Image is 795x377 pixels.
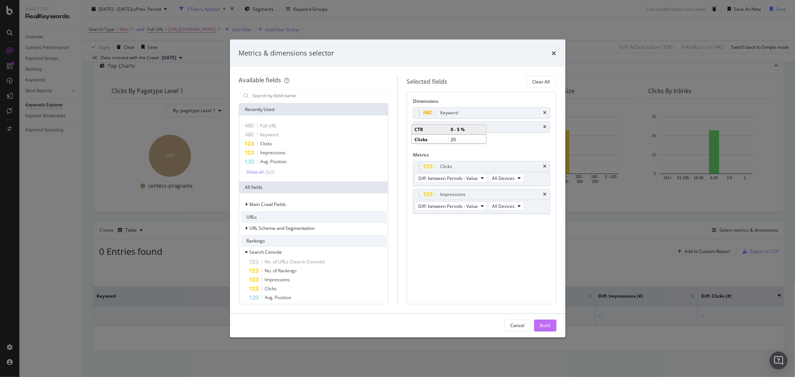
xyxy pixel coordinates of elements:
[239,181,388,193] div: All fields
[413,152,550,161] div: Metrics
[440,191,466,198] div: Impressions
[261,158,287,165] span: Avg. Position
[413,107,550,118] div: Keywordtimes
[261,132,278,138] span: Keyword
[250,225,315,231] span: URL Scheme and Segmentation
[264,169,275,175] div: ( 5 / 7 )
[534,320,556,332] button: Build
[540,322,550,329] div: Build
[265,267,297,274] span: No. of Rankings
[415,202,487,210] button: Diff. between Periods - Value
[241,235,387,247] div: Rankings
[261,123,277,129] span: Full URL
[418,203,478,209] span: Diff. between Periods - Value
[265,294,291,301] span: Avg. Position
[440,109,458,117] div: Keyword
[265,285,277,292] span: Clicks
[552,48,556,58] div: times
[413,98,550,107] div: Dimensions
[533,79,550,85] div: Clear All
[489,202,524,210] button: All Devices
[265,276,290,283] span: Impressions
[489,174,524,183] button: All Devices
[261,140,272,147] span: Clicks
[241,211,387,223] div: URLs
[261,149,286,156] span: Impressions
[413,121,550,133] div: Full URLtimes
[239,104,388,115] div: Recently Used
[250,201,286,207] span: Main Crawl Fields
[407,77,447,86] div: Selected fields
[265,259,325,265] span: No. of URLs (Search Console)
[543,192,547,197] div: times
[247,170,264,175] div: Show all
[543,125,547,129] div: times
[239,76,281,84] div: Available fields
[252,90,387,101] input: Search by field name
[413,189,550,214] div: ImpressionstimesDiff. between Periods - ValueAll Devices
[418,175,478,181] span: Diff. between Periods - Value
[504,320,531,332] button: Cancel
[413,161,550,186] div: ClickstimesDiff. between Periods - ValueAll Devices
[492,203,515,209] span: All Devices
[230,39,565,338] div: modal
[770,352,788,370] div: Open Intercom Messenger
[511,322,525,329] div: Cancel
[543,111,547,115] div: times
[526,76,556,88] button: Clear All
[543,164,547,169] div: times
[239,48,334,58] div: Metrics & dimensions selector
[415,174,487,183] button: Diff. between Periods - Value
[492,175,515,181] span: All Devices
[440,123,457,131] div: Full URL
[440,163,452,170] div: Clicks
[250,249,282,255] span: Search Console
